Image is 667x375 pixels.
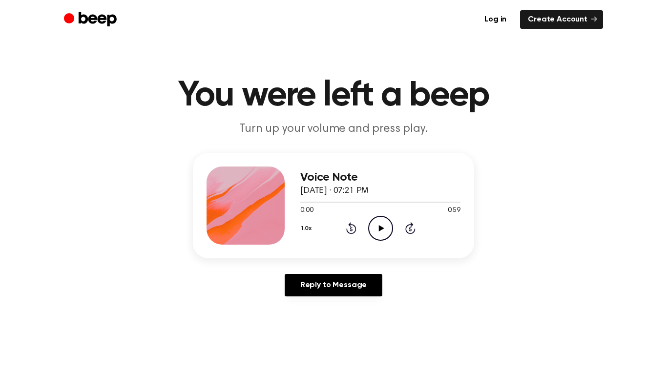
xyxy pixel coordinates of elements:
a: Log in [477,10,514,29]
h1: You were left a beep [83,78,584,113]
span: 0:00 [300,206,313,216]
a: Beep [64,10,119,29]
a: Reply to Message [285,274,382,296]
a: Create Account [520,10,603,29]
span: [DATE] · 07:21 PM [300,187,369,195]
p: Turn up your volume and press play. [146,121,521,137]
h3: Voice Note [300,171,460,184]
button: 1.0x [300,220,315,237]
span: 0:59 [448,206,460,216]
